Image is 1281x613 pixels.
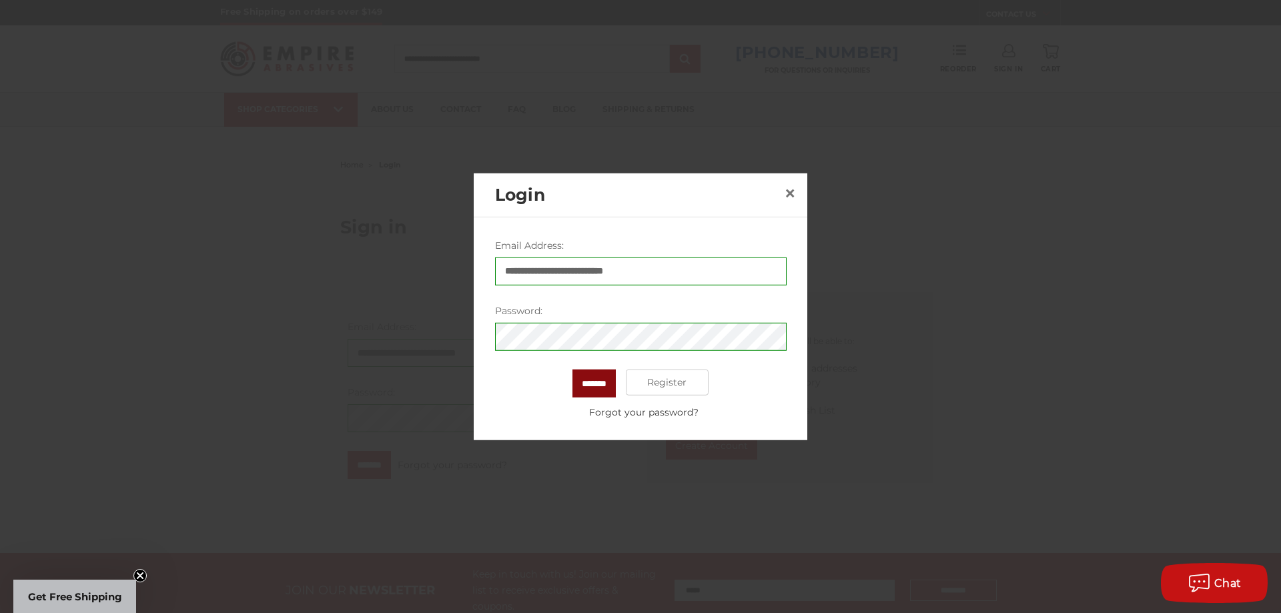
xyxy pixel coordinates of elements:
[626,369,709,396] a: Register
[1214,577,1242,590] span: Chat
[1161,563,1268,603] button: Chat
[495,238,787,252] label: Email Address:
[13,580,136,613] div: Get Free ShippingClose teaser
[502,405,786,419] a: Forgot your password?
[784,180,796,206] span: ×
[28,590,122,603] span: Get Free Shipping
[495,182,779,207] h2: Login
[779,183,801,204] a: Close
[495,303,787,318] label: Password:
[133,569,147,582] button: Close teaser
